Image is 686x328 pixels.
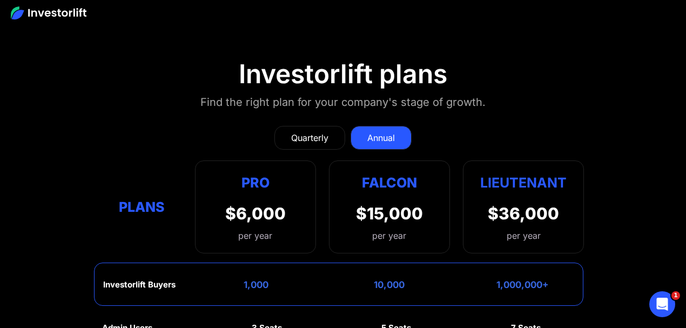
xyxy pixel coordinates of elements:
[496,279,549,290] div: 1,000,000+
[244,279,268,290] div: 1,000
[239,58,447,90] div: Investorlift plans
[356,204,423,223] div: $15,000
[225,229,286,242] div: per year
[102,197,182,218] div: Plans
[649,291,675,317] iframe: Intercom live chat
[291,131,328,144] div: Quarterly
[671,291,680,300] span: 1
[507,229,541,242] div: per year
[488,204,559,223] div: $36,000
[362,172,417,193] div: Falcon
[225,172,286,193] div: Pro
[225,204,286,223] div: $6,000
[103,280,176,290] div: Investorlift Buyers
[374,279,405,290] div: 10,000
[200,93,486,111] div: Find the right plan for your company's stage of growth.
[367,131,395,144] div: Annual
[480,175,567,191] strong: Lieutenant
[372,229,406,242] div: per year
